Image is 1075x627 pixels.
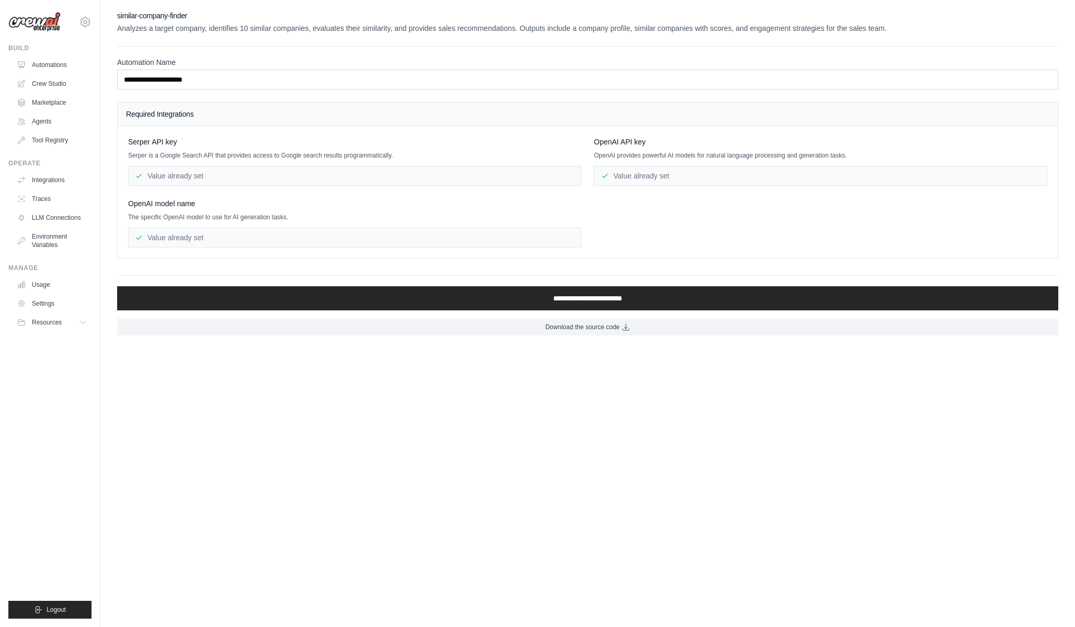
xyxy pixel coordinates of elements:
[8,601,92,619] button: Logout
[13,295,92,312] a: Settings
[128,228,581,248] div: Value already set
[117,319,1058,335] a: Download the source code
[594,137,646,147] span: OpenAI API key
[13,314,92,331] button: Resources
[13,132,92,149] a: Tool Registry
[13,228,92,253] a: Environment Variables
[8,44,92,52] div: Build
[545,323,620,331] span: Download the source code
[594,166,1047,186] div: Value already set
[594,151,1047,160] p: OpenAI provides powerful AI models for natural language processing and generation tasks.
[47,606,66,614] span: Logout
[128,151,581,160] p: Serper is a Google Search API that provides access to Google search results programmatically.
[128,137,177,147] span: Serper API key
[117,23,1058,33] p: Analyzes a target company, identifies 10 similar companies, evaluates their similarity, and provi...
[13,276,92,293] a: Usage
[13,94,92,111] a: Marketplace
[13,57,92,73] a: Automations
[13,172,92,188] a: Integrations
[8,159,92,167] div: Operate
[126,109,1049,119] h4: Required Integrations
[13,209,92,226] a: LLM Connections
[128,166,581,186] div: Value already set
[8,264,92,272] div: Manage
[117,57,1058,68] label: Automation Name
[128,213,581,221] p: The specific OpenAI model to use for AI generation tasks.
[8,12,61,32] img: Logo
[13,113,92,130] a: Agents
[128,198,195,209] span: OpenAI model name
[117,10,1058,21] h2: similar-company-finder
[32,318,62,327] span: Resources
[13,191,92,207] a: Traces
[13,75,92,92] a: Crew Studio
